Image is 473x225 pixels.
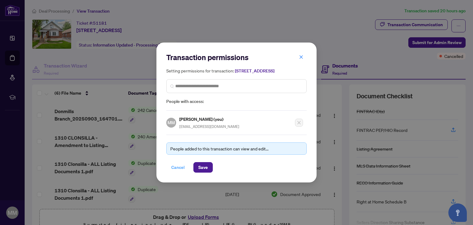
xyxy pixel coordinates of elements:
span: [STREET_ADDRESS] [235,68,274,74]
div: People added to this transaction can view and edit... [170,145,303,152]
span: Save [198,162,208,172]
span: [EMAIL_ADDRESS][DOMAIN_NAME] [179,124,239,129]
button: Save [193,162,213,173]
h5: [PERSON_NAME] (you) [179,116,239,123]
h2: Transaction permissions [166,52,307,62]
span: MM [168,119,175,126]
img: search_icon [170,84,174,88]
button: Open asap [448,203,467,222]
span: People with access: [166,98,307,105]
button: Cancel [166,162,190,173]
span: Cancel [171,162,185,172]
h5: Setting permissions for transaction: [166,67,307,74]
span: close [299,55,303,59]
